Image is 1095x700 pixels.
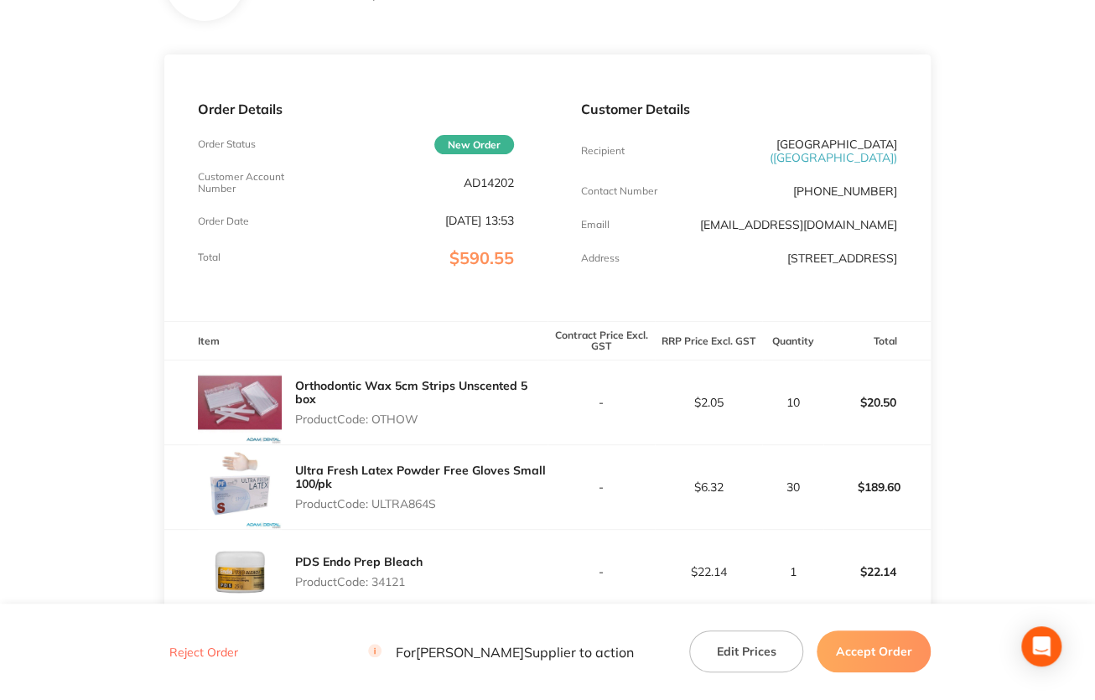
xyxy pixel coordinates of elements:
p: [PHONE_NUMBER] [793,184,897,198]
p: Product Code: OTHOW [295,412,547,426]
p: 10 [763,396,823,409]
p: 1 [763,565,823,578]
th: Quantity [762,321,823,360]
p: Product Code: ULTRA864S [295,497,547,511]
img: eGliaXU0Mg [198,360,282,444]
p: Recipient [581,145,625,157]
button: Reject Order [164,645,243,660]
p: Contact Number [581,185,657,197]
p: Product Code: 34121 [295,575,423,589]
p: 30 [763,480,823,494]
p: Customer Details [581,101,897,117]
button: Accept Order [817,630,931,672]
p: Order Details [198,101,514,117]
p: - [548,480,654,494]
th: Item [164,321,547,360]
span: ( [GEOGRAPHIC_DATA] ) [770,150,897,165]
a: PDS Endo Prep Bleach [295,554,423,569]
p: Address [581,252,620,264]
a: Orthodontic Wax 5cm Strips Unscented 5 box [295,378,527,407]
div: Open Intercom Messenger [1021,626,1061,666]
p: $189.60 [824,467,930,507]
p: - [548,565,654,578]
a: Ultra Fresh Latex Powder Free Gloves Small 100/pk [295,463,546,491]
img: MHlrOGdhOQ [198,530,282,614]
th: RRP Price Excl. GST [655,321,762,360]
img: cmR6N3N6bw [198,445,282,529]
p: $22.14 [824,552,930,592]
p: Emaill [581,219,610,231]
p: - [548,396,654,409]
p: For [PERSON_NAME] Supplier to action [368,644,633,660]
p: [DATE] 13:53 [445,214,514,227]
th: Total [823,321,931,360]
p: Customer Account Number [198,171,304,194]
p: [GEOGRAPHIC_DATA] [687,137,897,164]
p: $6.32 [656,480,761,494]
p: Total [198,251,221,263]
span: New Order [434,135,514,154]
p: Order Date [198,215,249,227]
p: [STREET_ADDRESS] [787,251,897,265]
p: $20.50 [824,382,930,423]
th: Contract Price Excl. GST [547,321,655,360]
p: $2.05 [656,396,761,409]
a: [EMAIL_ADDRESS][DOMAIN_NAME] [700,217,897,232]
p: Order Status [198,138,256,150]
span: $590.55 [449,247,514,268]
button: Edit Prices [689,630,803,672]
p: $22.14 [656,565,761,578]
p: AD14202 [464,176,514,189]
